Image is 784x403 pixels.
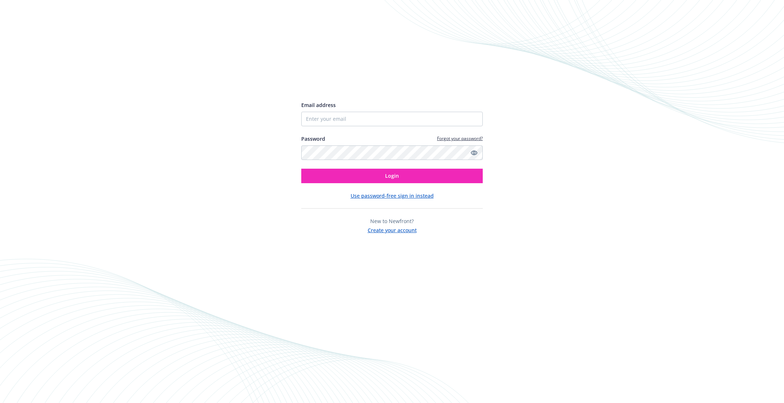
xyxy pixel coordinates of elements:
input: Enter your email [301,112,483,126]
input: Enter your password [301,145,483,160]
span: New to Newfront? [370,218,414,225]
a: Show password [470,148,478,157]
a: Forgot your password? [437,135,483,141]
img: Newfront logo [301,75,370,88]
button: Use password-free sign in instead [351,192,434,200]
button: Create your account [368,225,417,234]
span: Email address [301,102,336,108]
span: Login [385,172,399,179]
label: Password [301,135,325,143]
button: Login [301,169,483,183]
